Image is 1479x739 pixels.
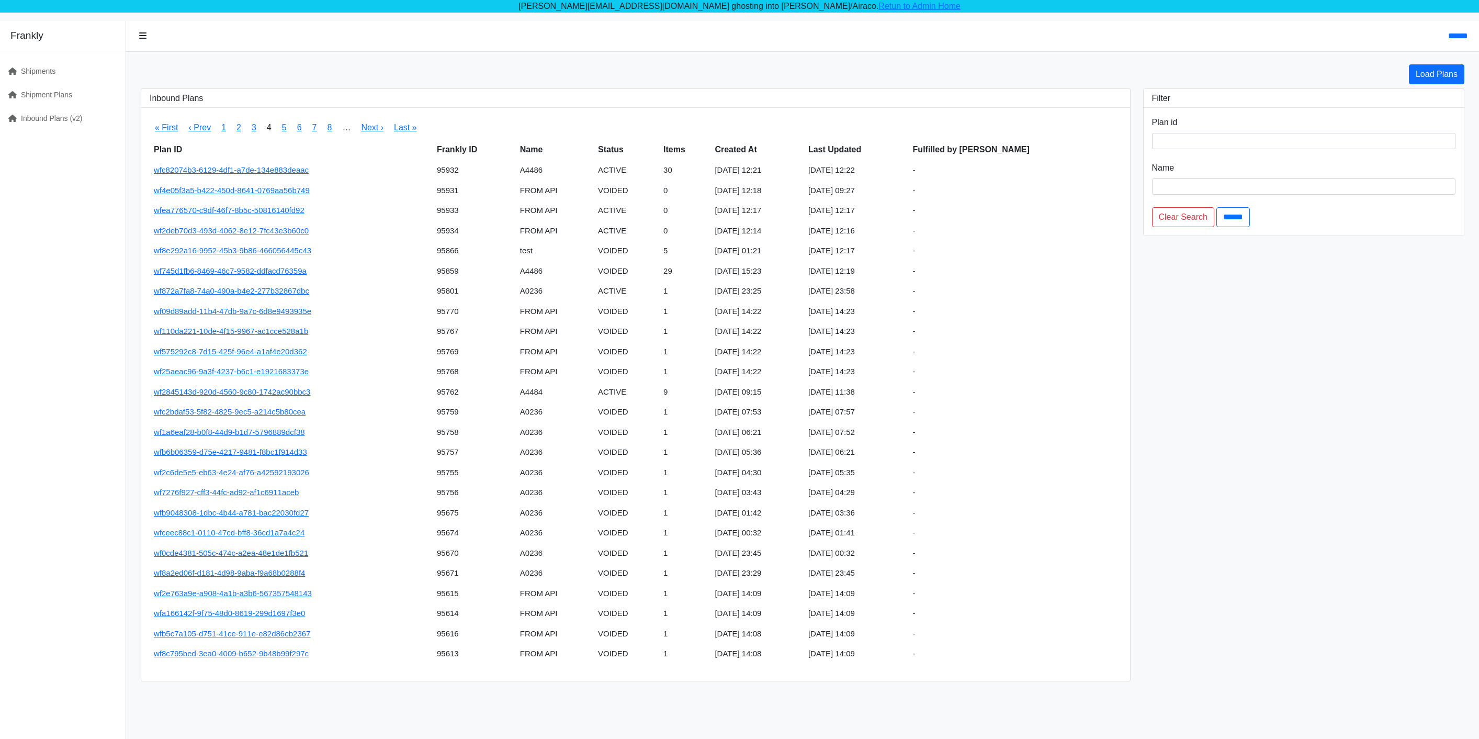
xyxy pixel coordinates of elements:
td: ACTIVE [594,221,659,241]
td: VOIDED [594,543,659,564]
a: wf25aeac96-9a3f-4237-b6c1-e1921683373e [154,367,309,376]
td: [DATE] 14:22 [710,342,804,362]
td: VOIDED [594,422,659,443]
td: - [909,281,1122,301]
a: wf575292c8-7d15-425f-96e4-a1af4e20d362 [154,347,307,356]
td: [DATE] 23:45 [804,563,909,584]
td: [DATE] 11:38 [804,382,909,402]
td: 1 [659,523,710,543]
th: Name [516,139,594,160]
a: 5 [282,123,287,132]
td: 1 [659,563,710,584]
td: [DATE] 06:21 [804,442,909,463]
td: [DATE] 14:09 [710,584,804,604]
td: [DATE] 00:32 [710,523,804,543]
td: A0236 [516,281,594,301]
td: 1 [659,503,710,523]
td: 95616 [433,624,516,644]
td: [DATE] 00:32 [804,543,909,564]
td: [DATE] 04:29 [804,483,909,503]
a: wf8e292a16-9952-45b3-9b86-466056445c43 [154,246,311,255]
td: 95755 [433,463,516,483]
td: FROM API [516,301,594,322]
td: VOIDED [594,563,659,584]
td: A4486 [516,160,594,181]
td: [DATE] 12:18 [710,181,804,201]
td: FROM API [516,221,594,241]
a: wf2845143d-920d-4560-9c80-1742ac90bbc3 [154,387,310,396]
td: 95770 [433,301,516,322]
td: [DATE] 12:22 [804,160,909,181]
td: [DATE] 01:41 [804,523,909,543]
td: 95767 [433,321,516,342]
td: [DATE] 23:45 [710,543,804,564]
td: - [909,301,1122,322]
td: [DATE] 14:08 [710,644,804,664]
td: 95933 [433,200,516,221]
a: wfb5c7a105-d751-41ce-911e-e82d86cb2367 [154,629,310,638]
label: Name [1152,162,1175,174]
td: - [909,362,1122,382]
a: wf2deb70d3-493d-4062-8e12-7fc43e3b60c0 [154,226,309,235]
td: 95756 [433,483,516,503]
td: - [909,382,1122,402]
td: [DATE] 05:35 [804,463,909,483]
td: test [516,241,594,261]
td: VOIDED [594,584,659,604]
td: 5 [659,241,710,261]
td: VOIDED [594,181,659,201]
td: 95934 [433,221,516,241]
td: VOIDED [594,483,659,503]
a: wfc2bdaf53-5f82-4825-9ec5-a214c5b80cea [154,407,306,416]
td: 95769 [433,342,516,362]
td: A0236 [516,422,594,443]
td: [DATE] 07:52 [804,422,909,443]
td: 1 [659,584,710,604]
td: - [909,523,1122,543]
td: FROM API [516,603,594,624]
label: Plan id [1152,116,1178,129]
td: [DATE] 07:57 [804,402,909,422]
td: [DATE] 09:27 [804,181,909,201]
a: wf8a2ed06f-d181-4d98-9aba-f9a68b0288f4 [154,568,305,577]
td: 9 [659,382,710,402]
td: A0236 [516,563,594,584]
td: [DATE] 14:08 [710,624,804,644]
td: 95859 [433,261,516,282]
h3: Filter [1152,93,1456,103]
a: wfceec88c1-0110-47cd-bff8-36cd1a7a4c24 [154,528,304,537]
a: wf2c6de5e5-eb63-4e24-af76-a42592193026 [154,468,309,477]
td: [DATE] 15:23 [710,261,804,282]
a: wfa166142f-9f75-48d0-8619-299d1697f3e0 [154,609,305,618]
a: wf8c795bed-3ea0-4009-b652-9b48b99f297c [154,649,309,658]
td: - [909,221,1122,241]
a: wf110da221-10de-4f15-9967-ac1cce528a1b [154,327,308,335]
a: wfea776570-c9df-46f7-8b5c-50816140fd92 [154,206,304,215]
td: VOIDED [594,624,659,644]
td: A0236 [516,442,594,463]
td: VOIDED [594,644,659,664]
td: VOIDED [594,402,659,422]
td: 95759 [433,402,516,422]
td: 95674 [433,523,516,543]
td: - [909,241,1122,261]
td: 95757 [433,442,516,463]
td: VOIDED [594,261,659,282]
td: [DATE] 23:29 [710,563,804,584]
a: 7 [312,123,317,132]
td: ACTIVE [594,281,659,301]
a: wfb6b06359-d75e-4217-9481-f8bc1f914d33 [154,447,307,456]
td: [DATE] 23:58 [804,281,909,301]
td: [DATE] 12:21 [710,160,804,181]
th: Frankly ID [433,139,516,160]
td: 1 [659,483,710,503]
td: VOIDED [594,342,659,362]
td: A0236 [516,402,594,422]
a: wf09d89add-11b4-47db-9a7c-6d8e9493935e [154,307,311,316]
td: A4486 [516,261,594,282]
td: [DATE] 01:42 [710,503,804,523]
td: 1 [659,624,710,644]
td: - [909,321,1122,342]
td: - [909,342,1122,362]
td: [DATE] 12:17 [710,200,804,221]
